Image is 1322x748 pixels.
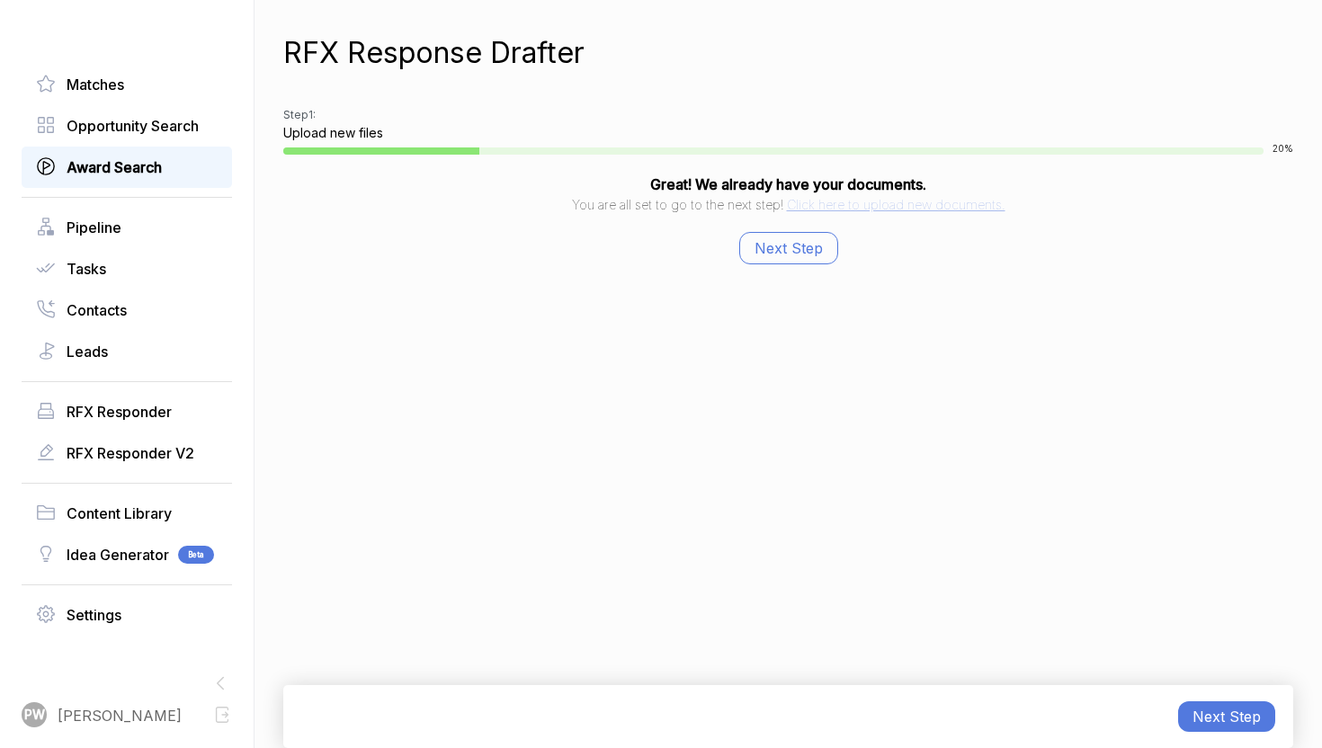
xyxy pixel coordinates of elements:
[36,299,218,321] a: Contacts
[67,544,169,565] span: Idea Generator
[739,232,838,264] button: Next Step
[36,217,218,238] a: Pipeline
[36,156,218,178] a: Award Search
[283,174,1293,195] h4: Great! We already have your documents.
[67,604,121,626] span: Settings
[67,299,127,321] span: Contacts
[67,156,162,178] span: Award Search
[178,546,214,564] span: Beta
[283,107,1293,123] h2: Step 1 :
[283,31,585,75] h1: RFX Response Drafter
[67,401,172,423] span: RFX Responder
[36,258,218,280] a: Tasks
[36,604,218,626] a: Settings
[58,705,182,726] span: [PERSON_NAME]
[67,74,124,95] span: Matches
[36,401,218,423] a: RFX Responder
[36,544,218,565] a: Idea GeneratorBeta
[36,74,218,95] a: Matches
[1178,701,1275,732] button: Next Step
[67,115,199,137] span: Opportunity Search
[1273,142,1293,156] span: 20 %
[36,115,218,137] a: Opportunity Search
[283,195,1293,214] p: You are all set to go to the next step!
[24,706,45,725] span: PW
[787,197,1005,212] span: Click here to upload new documents.
[36,503,218,524] a: Content Library
[283,123,1293,142] h3: Upload new files
[67,341,108,362] span: Leads
[36,442,218,464] a: RFX Responder V2
[67,503,172,524] span: Content Library
[36,341,218,362] a: Leads
[67,442,194,464] span: RFX Responder V2
[67,258,106,280] span: Tasks
[67,217,121,238] span: Pipeline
